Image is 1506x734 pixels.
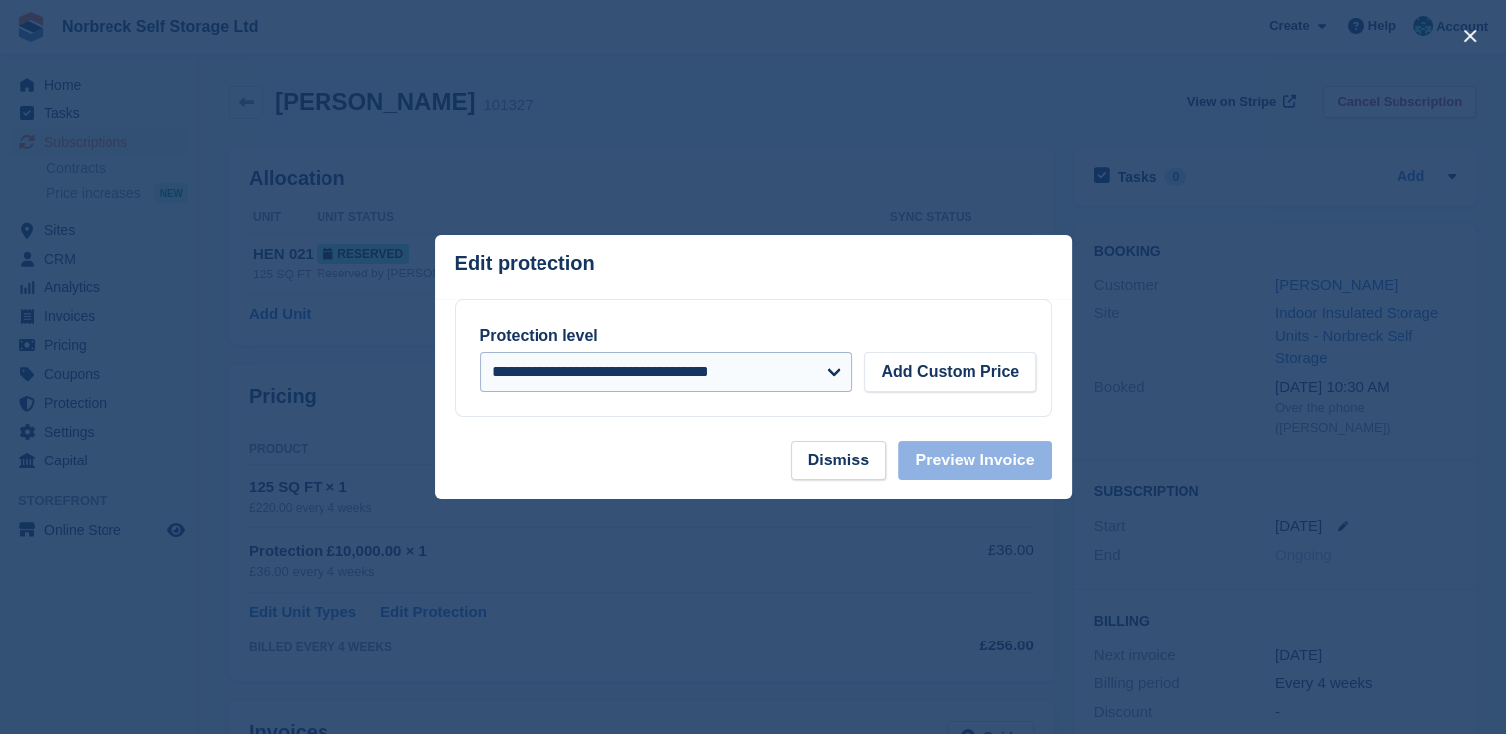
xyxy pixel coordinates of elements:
[898,441,1051,480] button: Preview Invoice
[1454,20,1486,52] button: close
[791,441,886,480] button: Dismiss
[864,352,1036,392] button: Add Custom Price
[480,327,598,344] label: Protection level
[455,252,595,275] p: Edit protection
